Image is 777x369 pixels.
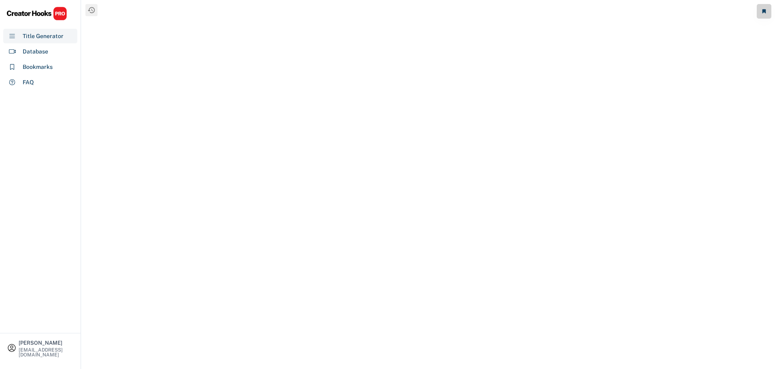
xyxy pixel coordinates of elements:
[6,6,67,21] img: CHPRO%20Logo.svg
[23,32,64,41] div: Title Generator
[19,348,74,357] div: [EMAIL_ADDRESS][DOMAIN_NAME]
[19,340,74,346] div: [PERSON_NAME]
[23,47,48,56] div: Database
[23,78,34,87] div: FAQ
[23,63,53,71] div: Bookmarks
